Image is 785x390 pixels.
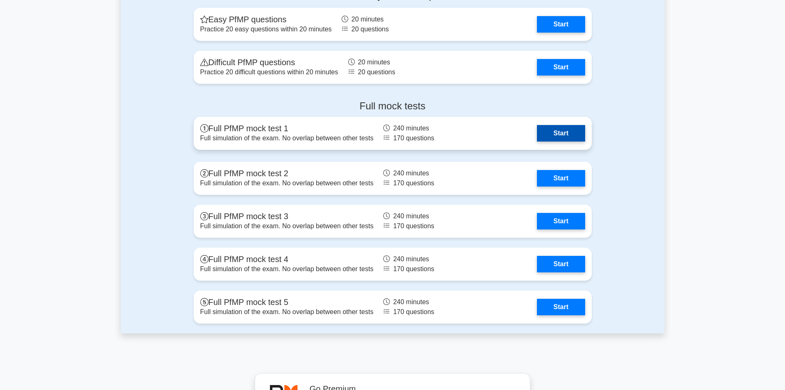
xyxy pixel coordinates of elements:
h4: Full mock tests [194,100,592,112]
a: Start [537,16,585,33]
a: Start [537,256,585,272]
a: Start [537,213,585,229]
a: Start [537,170,585,187]
a: Start [537,125,585,142]
a: Start [537,299,585,315]
a: Start [537,59,585,76]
